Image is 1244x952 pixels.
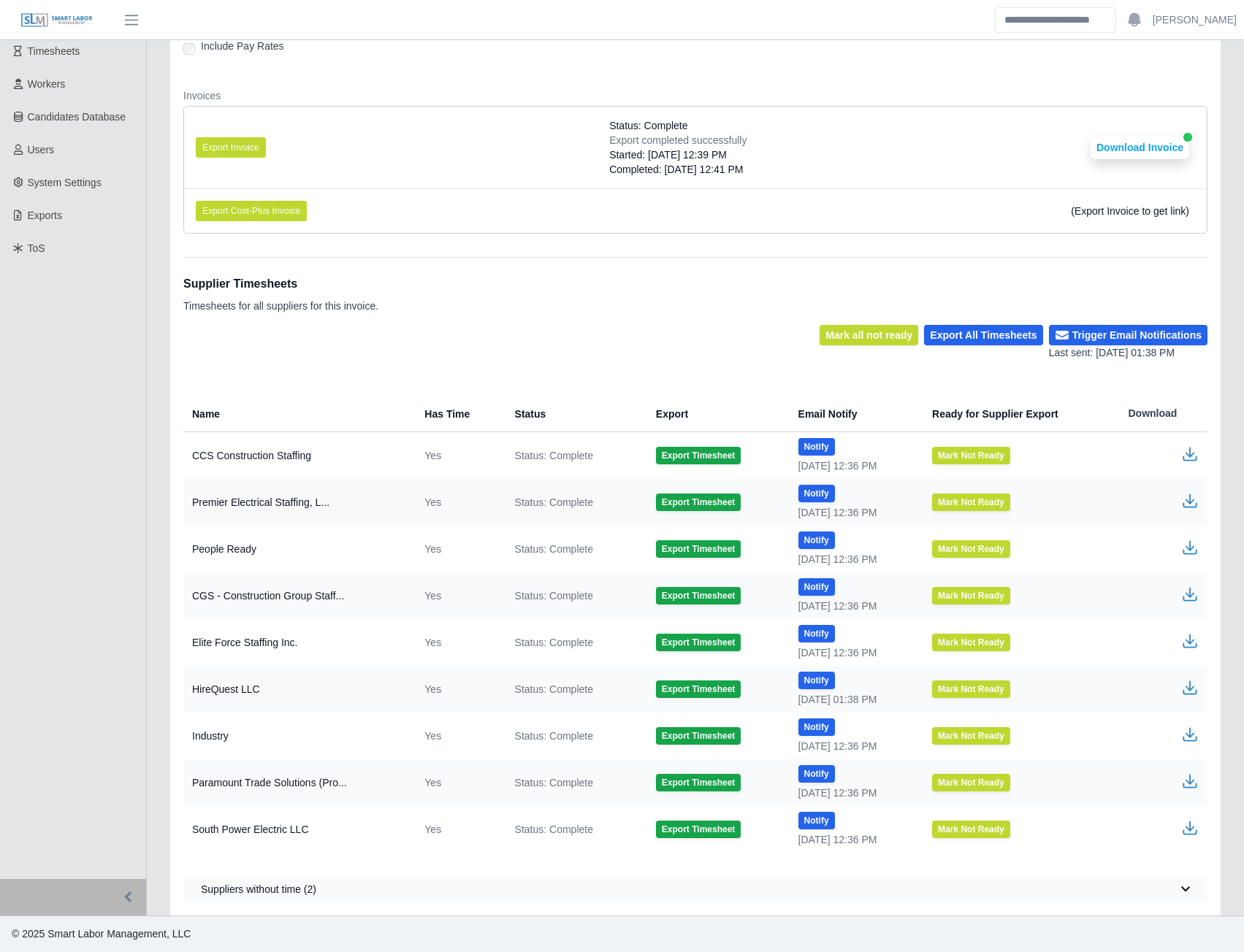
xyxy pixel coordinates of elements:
div: [DATE] 12:36 PM [798,832,909,847]
th: Ready for Supplier Export [920,396,1116,432]
button: Download Invoice [1091,136,1189,159]
span: © 2025 Smart Labor Management, LLC [12,928,191,940]
td: HireQuest LLC [183,666,413,713]
td: Yes [413,619,503,666]
th: Has Time [413,396,503,432]
td: CGS - Construction Group Staff... [183,572,413,619]
button: Trigger Email Notifications [1049,325,1207,345]
span: Status: Complete [515,729,593,743]
button: Mark Not Ready [932,587,1010,604]
button: Notify [798,578,835,596]
button: Export Timesheet [656,634,741,651]
td: Yes [413,759,503,806]
img: SLM Logo [20,12,94,28]
span: ToS [28,242,45,254]
span: Status: Complete [609,118,687,133]
td: Yes [413,666,503,713]
button: Export Timesheet [656,727,741,745]
button: Export Timesheet [656,447,741,464]
span: Status: Complete [515,542,593,556]
span: Candidates Database [28,111,126,123]
td: People Ready [183,526,413,572]
button: Mark Not Ready [932,727,1010,745]
button: Notify [798,718,835,736]
button: Export Timesheet [656,494,741,511]
span: System Settings [28,177,102,188]
button: Mark Not Ready [932,634,1010,651]
button: Export Timesheet [656,540,741,558]
button: Notify [798,812,835,829]
div: [DATE] 12:36 PM [798,599,909,613]
button: Mark Not Ready [932,680,1010,698]
button: Export Timesheet [656,587,741,604]
button: Export Cost-Plus Invoice [196,201,307,221]
button: Export Timesheet [656,680,741,698]
button: Suppliers without time (2) [183,876,1207,902]
span: Status: Complete [515,588,593,603]
button: Notify [798,672,835,689]
th: Export [644,396,787,432]
button: Notify [798,531,835,549]
span: Workers [28,78,66,90]
span: (Export Invoice to get link) [1071,205,1189,217]
div: Export completed successfully [609,133,747,147]
td: Paramount Trade Solutions (Pro... [183,759,413,806]
th: Name [183,396,413,432]
span: Status: Complete [515,822,593,837]
th: Status [503,396,644,432]
th: Download [1117,396,1208,432]
span: Exports [28,210,62,221]
td: Elite Force Staffing Inc. [183,619,413,666]
span: Status: Complete [515,448,593,463]
button: Export Timesheet [656,821,741,838]
button: Export Timesheet [656,774,741,791]
td: Industry [183,713,413,759]
dt: Invoices [183,88,1207,103]
div: [DATE] 12:36 PM [798,458,909,473]
span: Status: Complete [515,495,593,510]
td: South Power Electric LLC [183,806,413,853]
button: Mark Not Ready [932,774,1010,791]
label: Include Pay Rates [201,39,284,53]
div: [DATE] 12:36 PM [798,739,909,753]
span: Users [28,144,55,156]
span: Timesheets [28,45,80,57]
h1: Supplier Timesheets [183,275,378,293]
button: Notify [798,485,835,502]
button: Export Invoice [196,137,266,158]
input: Search [995,7,1116,33]
th: Email Notify [787,396,920,432]
td: Yes [413,806,503,853]
div: [DATE] 12:36 PM [798,505,909,520]
div: Last sent: [DATE] 01:38 PM [1049,345,1207,361]
button: Mark Not Ready [932,447,1010,464]
div: [DATE] 12:36 PM [798,786,909,800]
button: Export All Timesheets [924,325,1042,345]
a: Download Invoice [1091,142,1189,153]
button: Mark Not Ready [932,540,1010,558]
td: Premier Electrical Staffing, L... [183,479,413,526]
span: Status: Complete [515,682,593,696]
td: CCS Construction Staffing [183,432,413,480]
span: Status: Complete [515,775,593,790]
td: Yes [413,479,503,526]
span: Status: Complete [515,635,593,650]
p: Timesheets for all suppliers for this invoice. [183,299,378,313]
div: Completed: [DATE] 12:41 PM [609,162,747,177]
button: Mark Not Ready [932,494,1010,511]
td: Yes [413,713,503,759]
button: Notify [798,765,835,783]
a: [PERSON_NAME] [1153,12,1237,28]
button: Notify [798,438,835,456]
button: Mark Not Ready [932,821,1010,838]
button: Notify [798,625,835,642]
div: Started: [DATE] 12:39 PM [609,147,747,162]
span: Suppliers without time (2) [201,882,316,897]
button: Mark all not ready [820,325,918,345]
div: [DATE] 01:38 PM [798,692,909,707]
td: Yes [413,432,503,480]
div: [DATE] 12:36 PM [798,645,909,660]
td: Yes [413,526,503,572]
div: [DATE] 12:36 PM [798,552,909,567]
td: Yes [413,572,503,619]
